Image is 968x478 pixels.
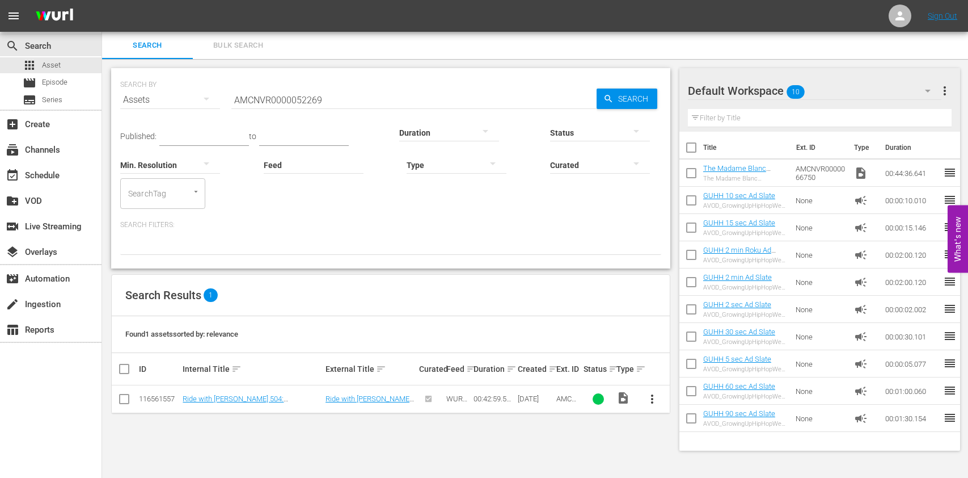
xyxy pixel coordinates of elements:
[703,382,775,391] a: GUHH 60 sec Ad Slate
[6,323,19,337] span: Reports
[703,328,775,336] a: GUHH 30 sec Ad Slate
[556,395,580,429] span: AMCNVR0000052269
[854,357,868,371] span: Ad
[703,273,772,282] a: GUHH 2 min Ad Slate
[943,166,957,179] span: reorder
[639,385,666,413] button: more_vert
[703,164,783,181] a: The Madame Blanc Mysteries 103: Episode 3
[556,364,580,374] div: Ext. ID
[23,58,36,72] span: Asset
[6,194,19,208] span: VOD
[948,206,968,273] button: Open Feedback Widget
[249,132,256,141] span: to
[703,175,787,182] div: The Madame Blanc Mysteries 103: Episode 3
[938,77,952,104] button: more_vert
[943,275,957,288] span: reorder
[506,364,517,374] span: sort
[42,77,67,88] span: Episode
[703,366,787,373] div: AVOD_GrowingUpHipHopWeTV_WillBeRightBack _5sec_RB24_S01398805007
[125,288,201,302] span: Search Results
[326,362,416,376] div: External Title
[6,39,19,53] span: Search
[419,364,443,374] div: Curated
[27,3,82,30] img: ans4CAIJ8jUAAAAAAAAAAAAAAAAAAAAAAAAgQb4GAAAAAAAAAAAAAAAAAAAAAAAAJMjXAAAAAAAAAAAAAAAAAAAAAAAAgAT5G...
[616,391,630,405] span: Video
[703,246,776,263] a: GUHH 2 min Roku Ad Slate
[854,384,868,398] span: Ad
[791,296,849,323] td: None
[703,311,787,318] div: AVOD_GrowingUpHipHopWeTV_WillBeRightBack _2sec_RB24_S01398805008
[597,89,657,109] button: Search
[881,350,943,378] td: 00:00:05.077
[6,220,19,233] span: Live Streaming
[139,364,179,374] div: ID
[204,288,218,302] span: 1
[139,395,179,403] div: 116561557
[881,378,943,405] td: 00:01:00.060
[854,412,868,425] span: Ad
[881,269,943,296] td: 00:02:00.120
[466,364,476,374] span: sort
[608,364,619,374] span: sort
[881,160,943,187] td: 00:44:36.641
[200,39,277,52] span: Bulk Search
[791,269,849,296] td: None
[943,193,957,207] span: reorder
[616,362,635,376] div: Type
[703,191,775,200] a: GUHH 10 sec Ad Slate
[789,132,848,163] th: Ext. ID
[854,166,868,180] span: Video
[518,362,553,376] div: Created
[854,330,868,343] span: Ad
[125,330,238,338] span: Found 1 assets sorted by: relevance
[6,297,19,311] span: Ingestion
[703,229,787,237] div: AVOD_GrowingUpHipHopWeTV_WillBeRightBack _15sec_RB24_S01398805005
[183,362,322,376] div: Internal Title
[446,395,467,412] span: WURL Feed
[191,186,201,197] button: Open
[854,275,868,289] span: Ad
[878,132,946,163] th: Duration
[703,132,789,163] th: Title
[614,89,657,109] span: Search
[943,302,957,316] span: reorder
[703,284,787,291] div: AVOD_GrowingUpHipHopWeTV_WillBeRightBack _2Min_RB24_S01398805001
[120,220,661,230] p: Search Filters:
[791,160,849,187] td: AMCNVR0000066750
[688,75,941,107] div: Default Workspace
[881,405,943,432] td: 00:01:30.154
[881,323,943,350] td: 00:00:30.101
[645,392,659,406] span: more_vert
[376,364,386,374] span: sort
[791,241,849,269] td: None
[703,393,787,400] div: AVOD_GrowingUpHipHopWeTV_WillBeRightBack _60sec_RB24_S01398805003
[109,39,186,52] span: Search
[791,214,849,241] td: None
[881,214,943,241] td: 00:00:15.146
[703,219,775,227] a: GUHH 15 sec Ad Slate
[23,93,36,107] span: Series
[326,395,414,420] a: Ride with [PERSON_NAME] 504: [GEOGRAPHIC_DATA]: aventura a través del país
[854,248,868,262] span: Ad
[847,132,878,163] th: Type
[703,420,787,427] div: AVOD_GrowingUpHipHopWeTV_WillBeRightBack _90sec_RB24_S01398805002
[791,323,849,350] td: None
[787,80,805,104] span: 10
[943,248,957,261] span: reorder
[854,221,868,234] span: Ad
[881,296,943,323] td: 00:00:02.002
[854,194,868,207] span: Ad
[6,143,19,157] span: Channels
[474,362,514,376] div: Duration
[703,300,771,309] a: GUHH 2 sec Ad Slate
[703,409,775,418] a: GUHH 90 sec Ad Slate
[943,411,957,425] span: reorder
[791,350,849,378] td: None
[231,364,242,374] span: sort
[474,395,514,403] div: 00:42:59.535
[6,118,19,131] span: Create
[518,395,553,403] div: [DATE]
[584,362,613,376] div: Status
[6,245,19,259] span: Overlays
[120,84,220,116] div: Assets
